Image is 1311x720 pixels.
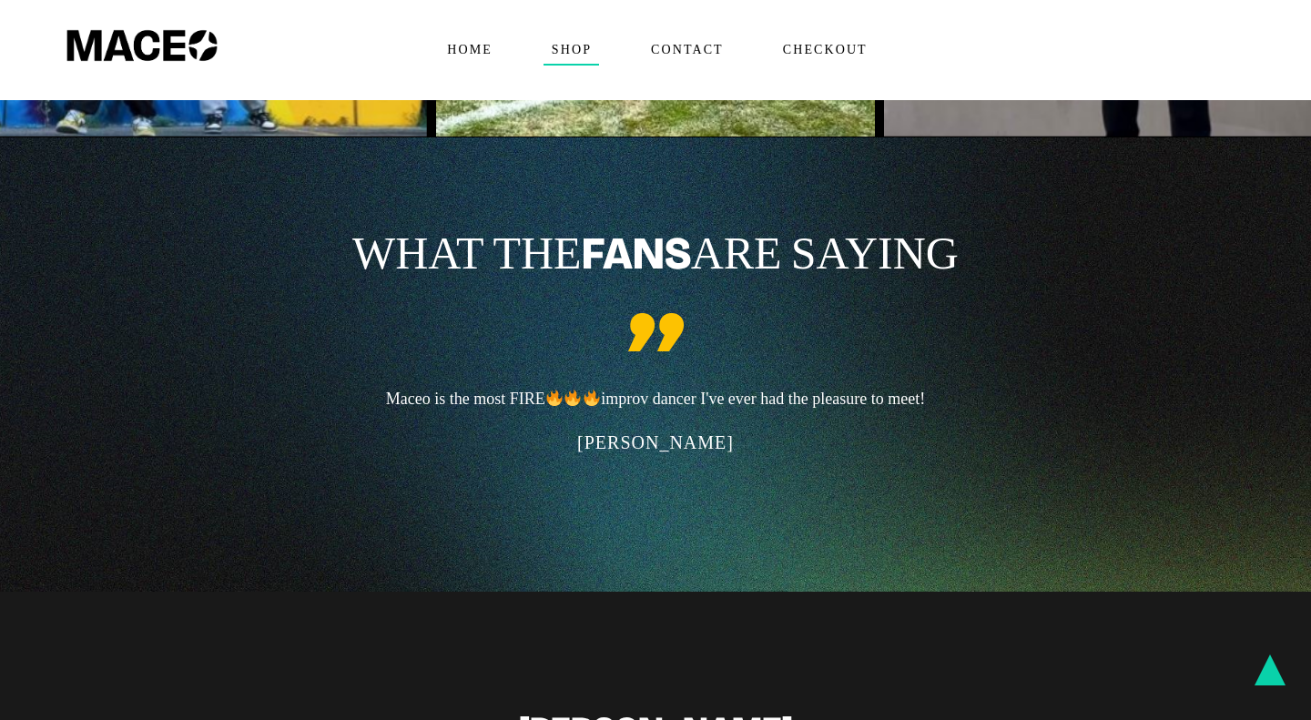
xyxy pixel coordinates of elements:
[791,228,959,279] span: SAYING
[352,228,483,279] span: WHAT
[775,35,875,65] span: Checkout
[691,228,782,279] span: ARE
[577,430,734,455] span: [PERSON_NAME]
[223,382,1088,415] p: Maceo is the most FIRE improv dancer I've ever had the pleasure to meet!
[643,35,731,65] span: Contact
[584,390,600,406] img: 🔥
[564,390,581,406] img: 🔥
[544,35,599,65] span: Shop
[546,390,563,406] img: 🔥
[628,313,684,351] img: a
[223,226,1088,281] h1: FANS
[439,35,500,65] span: Home
[493,228,581,279] span: THE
